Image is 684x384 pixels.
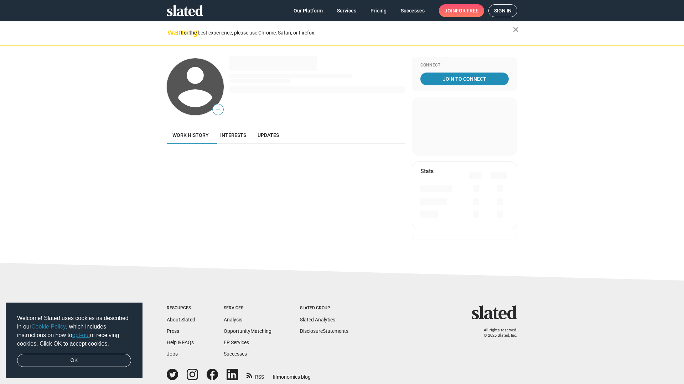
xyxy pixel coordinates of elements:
[167,351,178,357] a: Jobs
[167,305,195,311] div: Resources
[420,167,434,175] mat-card-title: Stats
[476,328,517,338] p: All rights reserved. © 2025 Slated, Inc.
[422,73,507,85] span: Join To Connect
[172,132,209,138] span: Work history
[395,4,430,17] a: Successes
[6,303,142,379] div: cookieconsent
[273,374,281,380] span: film
[31,324,66,330] a: Cookie Policy
[224,340,249,345] a: EP Services
[288,4,328,17] a: Our Platform
[17,354,131,367] a: dismiss cookie message
[331,4,362,17] a: Services
[224,351,247,357] a: Successes
[300,317,335,322] a: Slated Analytics
[370,4,387,17] span: Pricing
[439,4,484,17] a: Joinfor free
[294,4,323,17] span: Our Platform
[224,317,242,322] a: Analysis
[420,73,509,85] a: Join To Connect
[445,4,478,17] span: Join
[488,4,517,17] a: Sign in
[300,305,348,311] div: Slated Group
[512,25,520,34] mat-icon: close
[337,4,356,17] span: Services
[300,328,348,334] a: DisclosureStatements
[365,4,392,17] a: Pricing
[167,317,195,322] a: About Slated
[456,4,478,17] span: for free
[401,4,425,17] span: Successes
[213,105,223,114] span: —
[224,305,271,311] div: Services
[258,132,279,138] span: Updates
[252,127,285,144] a: Updates
[247,369,264,380] a: RSS
[72,332,90,338] a: opt-out
[181,28,513,38] div: For the best experience, please use Chrome, Safari, or Firefox.
[17,314,131,348] span: Welcome! Slated uses cookies as described in our , which includes instructions on how to of recei...
[167,340,194,345] a: Help & FAQs
[214,127,252,144] a: Interests
[167,328,179,334] a: Press
[273,368,311,380] a: filmonomics blog
[220,132,246,138] span: Interests
[167,127,214,144] a: Work history
[494,5,512,17] span: Sign in
[167,28,176,37] mat-icon: warning
[224,328,271,334] a: OpportunityMatching
[420,63,509,68] div: Connect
